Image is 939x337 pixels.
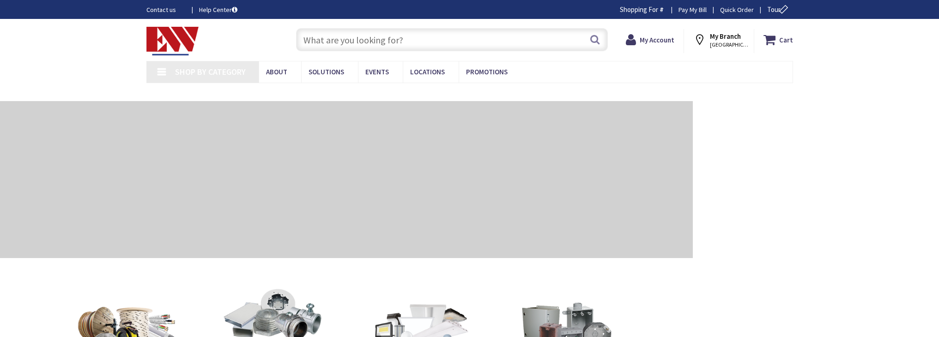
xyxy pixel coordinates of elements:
[199,5,237,14] a: Help Center
[266,67,287,76] span: About
[146,5,184,14] a: Contact us
[710,32,741,41] strong: My Branch
[365,67,389,76] span: Events
[620,5,658,14] span: Shopping For
[679,5,707,14] a: Pay My Bill
[660,5,664,14] strong: #
[779,31,793,48] strong: Cart
[146,27,199,55] img: Electrical Wholesalers, Inc.
[296,28,608,51] input: What are you looking for?
[640,36,674,44] strong: My Account
[309,67,344,76] span: Solutions
[767,5,791,14] span: Tour
[763,31,793,48] a: Cart
[710,41,749,48] span: [GEOGRAPHIC_DATA], [GEOGRAPHIC_DATA]
[720,5,754,14] a: Quick Order
[693,31,745,48] div: My Branch [GEOGRAPHIC_DATA], [GEOGRAPHIC_DATA]
[626,31,674,48] a: My Account
[466,67,508,76] span: Promotions
[410,67,445,76] span: Locations
[175,66,246,77] span: Shop By Category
